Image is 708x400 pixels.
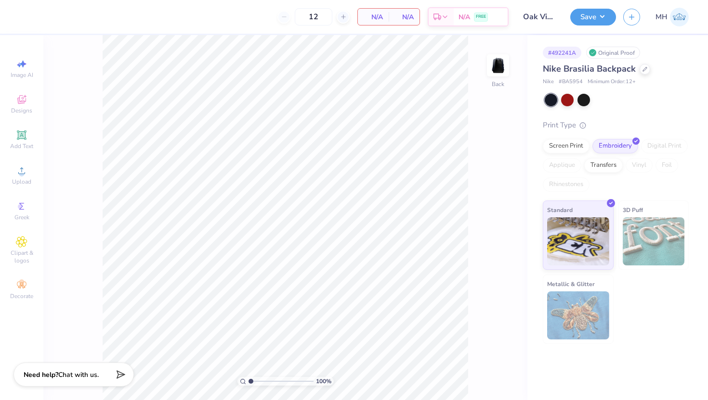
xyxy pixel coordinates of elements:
span: Minimum Order: 12 + [588,78,636,86]
span: Image AI [11,71,33,79]
span: N/A [394,12,414,22]
div: Screen Print [543,139,590,153]
div: Rhinestones [543,177,590,192]
span: FREE [476,13,486,20]
a: MH [656,8,689,26]
span: Metallic & Glitter [547,279,595,289]
img: Standard [547,217,609,265]
img: Metallic & Glitter [547,291,609,339]
span: 3D Puff [623,205,643,215]
input: – – [295,8,332,25]
span: Greek [14,213,29,221]
span: Upload [12,178,31,186]
div: Applique [543,158,581,173]
span: Clipart & logos [5,249,39,264]
span: Standard [547,205,573,215]
div: Back [492,80,504,88]
div: Print Type [543,120,689,131]
div: Vinyl [626,158,653,173]
span: Add Text [10,142,33,150]
input: Untitled Design [516,7,563,26]
span: Nike Brasilia Backpack [543,63,636,75]
div: Transfers [584,158,623,173]
img: 3D Puff [623,217,685,265]
div: Original Proof [586,47,640,59]
span: Designs [11,107,32,114]
button: Save [570,9,616,25]
div: Embroidery [592,139,638,153]
span: Chat with us. [58,370,99,379]
span: N/A [459,12,470,22]
strong: Need help? [24,370,58,379]
span: Nike [543,78,554,86]
img: Mitra Hegde [670,8,689,26]
span: Decorate [10,292,33,300]
span: 100 % [316,377,331,386]
span: MH [656,12,668,23]
span: # BA5954 [559,78,583,86]
div: Digital Print [641,139,688,153]
div: Foil [656,158,678,173]
span: N/A [364,12,383,22]
div: # 492241A [543,47,581,59]
img: Back [488,56,508,75]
